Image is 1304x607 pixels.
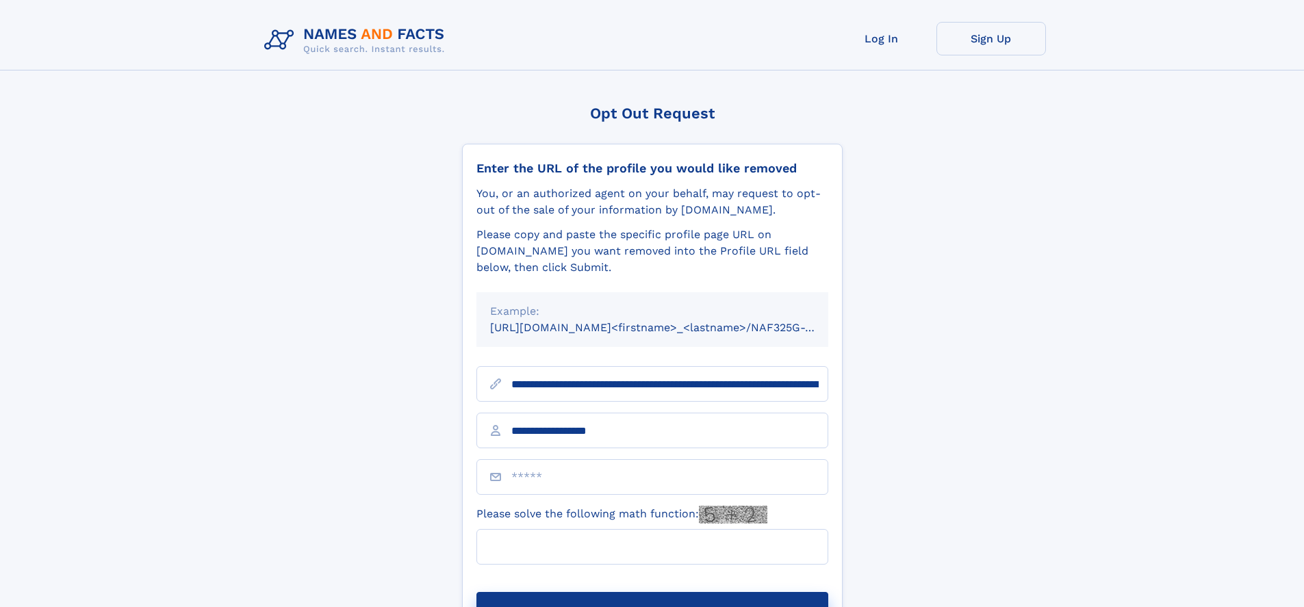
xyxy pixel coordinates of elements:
[462,105,843,122] div: Opt Out Request
[476,161,828,176] div: Enter the URL of the profile you would like removed
[490,303,815,320] div: Example:
[490,321,854,334] small: [URL][DOMAIN_NAME]<firstname>_<lastname>/NAF325G-xxxxxxxx
[827,22,936,55] a: Log In
[936,22,1046,55] a: Sign Up
[259,22,456,59] img: Logo Names and Facts
[476,506,767,524] label: Please solve the following math function:
[476,185,828,218] div: You, or an authorized agent on your behalf, may request to opt-out of the sale of your informatio...
[476,227,828,276] div: Please copy and paste the specific profile page URL on [DOMAIN_NAME] you want removed into the Pr...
